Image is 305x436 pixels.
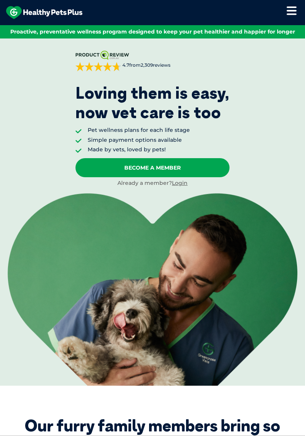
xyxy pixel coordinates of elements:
[6,6,82,19] img: hpp-logo
[141,62,170,68] span: 2,309 reviews
[121,62,170,69] span: from
[88,136,190,144] li: Simple payment options available
[75,51,230,71] a: 4.7from2,309reviews
[10,28,295,35] span: Proactive, preventative wellness program designed to keep your pet healthier and happier for longer
[88,146,190,154] li: Made by vets, loved by pets!
[172,180,188,186] a: Login
[122,62,129,68] strong: 4.7
[8,193,297,386] img: <p>Loving them is easy, <br /> now vet care is too</p>
[75,158,230,177] a: Become A Member
[88,127,190,134] li: Pet wellness plans for each life stage
[75,83,230,122] p: Loving them is easy, now vet care is too
[75,180,230,187] div: Already a member?
[75,62,121,71] div: 4.7 out of 5 stars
